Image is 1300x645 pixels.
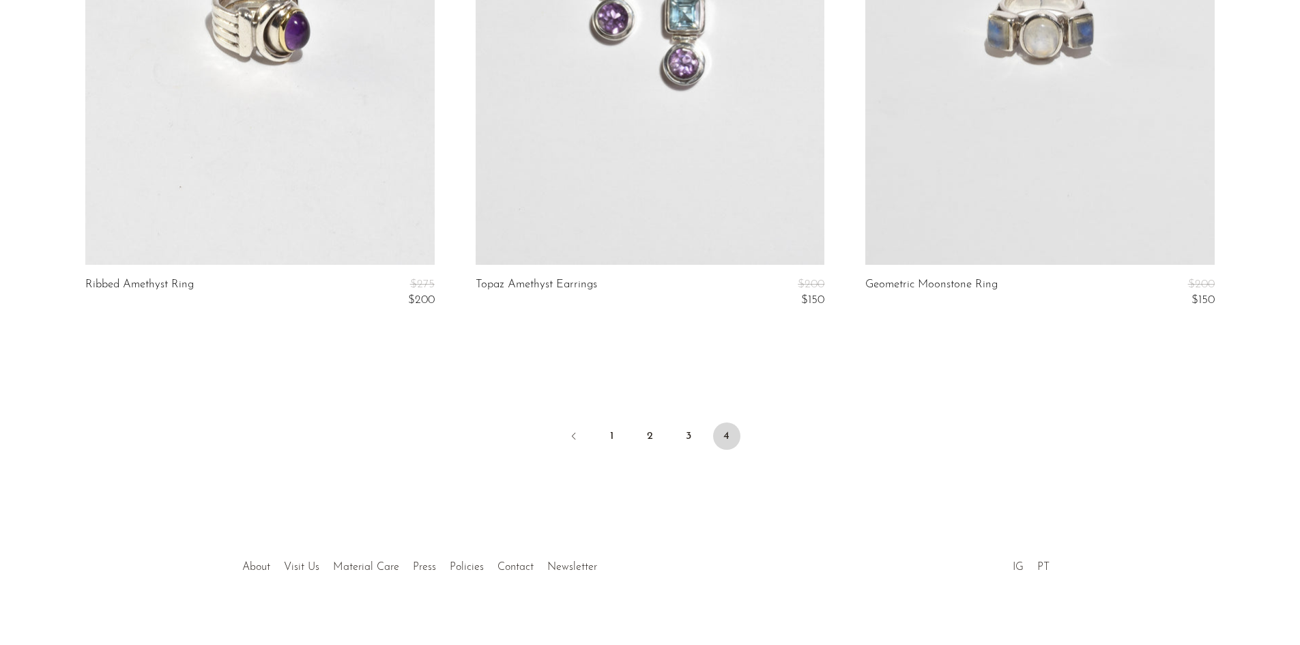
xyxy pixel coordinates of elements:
[333,562,399,573] a: Material Care
[1188,278,1215,290] span: $200
[408,294,435,306] span: $200
[410,278,435,290] span: $275
[801,294,824,306] span: $150
[637,422,664,450] a: 2
[284,562,319,573] a: Visit Us
[675,422,702,450] a: 3
[713,422,740,450] span: 4
[1191,294,1215,306] span: $150
[497,562,534,573] a: Contact
[798,278,824,290] span: $200
[865,278,998,306] a: Geometric Moonstone Ring
[242,562,270,573] a: About
[598,422,626,450] a: 1
[85,278,194,306] a: Ribbed Amethyst Ring
[560,422,588,453] a: Previous
[235,551,604,577] ul: Quick links
[413,562,436,573] a: Press
[476,278,597,306] a: Topaz Amethyst Earrings
[1006,551,1056,577] ul: Social Medias
[450,562,484,573] a: Policies
[1013,562,1024,573] a: IG
[1037,562,1050,573] a: PT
